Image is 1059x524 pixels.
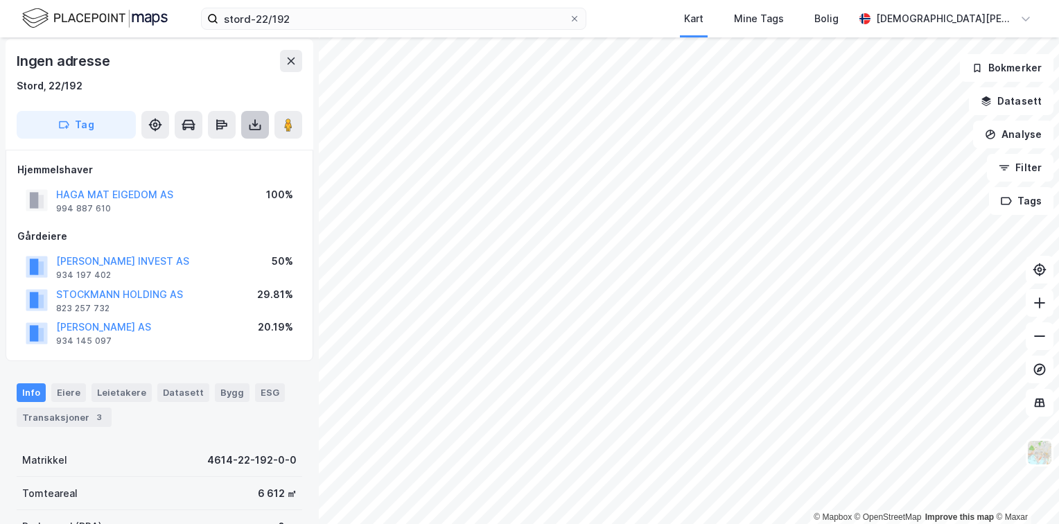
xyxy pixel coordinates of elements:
div: 6 612 ㎡ [258,485,297,502]
div: 29.81% [257,286,293,303]
button: Filter [987,154,1053,182]
div: Transaksjoner [17,408,112,427]
a: Improve this map [925,512,994,522]
div: Info [17,383,46,401]
div: 934 197 402 [56,270,111,281]
button: Tags [989,187,1053,215]
input: Søk på adresse, matrikkel, gårdeiere, leietakere eller personer [218,8,569,29]
div: Leietakere [91,383,152,401]
div: Datasett [157,383,209,401]
div: 934 145 097 [56,335,112,347]
div: Hjemmelshaver [17,161,301,178]
div: Bygg [215,383,250,401]
div: 20.19% [258,319,293,335]
div: Kontrollprogram for chat [990,457,1059,524]
button: Tag [17,111,136,139]
div: 100% [266,186,293,203]
div: 823 257 732 [56,303,110,314]
div: Stord, 22/192 [17,78,82,94]
div: Ingen adresse [17,50,112,72]
div: Bolig [814,10,839,27]
div: 4614-22-192-0-0 [207,452,297,469]
div: Mine Tags [734,10,784,27]
button: Bokmerker [960,54,1053,82]
div: 50% [272,253,293,270]
a: OpenStreetMap [855,512,922,522]
img: Z [1026,439,1053,466]
button: Analyse [973,121,1053,148]
a: Mapbox [814,512,852,522]
img: logo.f888ab2527a4732fd821a326f86c7f29.svg [22,6,168,30]
div: 3 [92,410,106,424]
div: Eiere [51,383,86,401]
iframe: Chat Widget [990,457,1059,524]
div: Matrikkel [22,452,67,469]
button: Datasett [969,87,1053,115]
div: ESG [255,383,285,401]
div: Kart [684,10,703,27]
div: [DEMOGRAPHIC_DATA][PERSON_NAME] [876,10,1015,27]
div: Tomteareal [22,485,78,502]
div: 994 887 610 [56,203,111,214]
div: Gårdeiere [17,228,301,245]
